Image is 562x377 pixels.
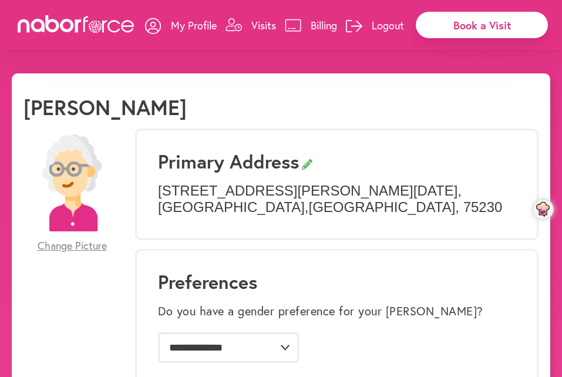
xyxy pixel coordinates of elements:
p: Logout [372,18,404,32]
h1: [PERSON_NAME] [23,95,187,120]
a: Visits [226,8,276,43]
h3: Primary Address [158,150,516,173]
img: efc20bcf08b0dac87679abea64c1faab.png [23,134,120,231]
h1: Preferences [158,271,516,293]
span: Change Picture [38,240,107,253]
a: Billing [285,8,337,43]
a: My Profile [145,8,217,43]
p: Billing [311,18,337,32]
p: My Profile [171,18,217,32]
p: [STREET_ADDRESS][PERSON_NAME][DATE] , [GEOGRAPHIC_DATA] , [GEOGRAPHIC_DATA] , 75230 [158,183,516,217]
label: Do you have a gender preference for your [PERSON_NAME]? [158,304,483,318]
p: Visits [251,18,276,32]
div: Book a Visit [416,12,548,38]
a: Logout [346,8,404,43]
